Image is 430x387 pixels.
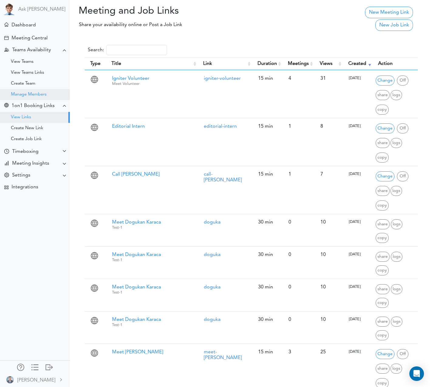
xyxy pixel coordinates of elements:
[204,172,242,183] a: call-[PERSON_NAME]
[376,265,389,275] span: Duplicate Link
[204,252,220,257] a: doguka
[376,186,390,196] span: Share Link
[106,58,198,70] th: Title: activate to sort column ascending
[11,82,35,85] div: Create Team
[376,76,394,86] span: Edit Link
[12,22,36,28] div: Dashboard
[317,169,340,180] div: 7
[285,121,311,133] div: 1
[91,173,98,181] span: 1:1 Meeting Link
[204,317,220,322] a: doguka
[112,124,145,129] span: Editorial Intern
[376,284,390,294] span: Share Link
[397,76,408,86] span: Turn Off Sharing
[4,36,9,40] div: Create Meeting
[365,7,413,18] a: New Meeting Link
[376,219,390,229] span: Share Link
[112,252,161,257] span: Meet Dogukan Karaca
[391,317,402,327] span: Meeting Details
[11,116,31,119] div: View Links
[376,233,389,243] span: Duplicate Link
[376,90,390,100] span: Share Link
[285,281,311,293] div: 0
[346,217,370,227] div: [DATE]
[91,78,98,85] span: 1:1 Meeting Link
[112,76,149,81] span: Igniter Volunteer
[346,121,370,132] div: [DATE]
[346,314,370,325] div: [DATE]
[346,169,370,180] div: [DATE]
[397,349,408,359] span: Turn Off Sharing
[317,217,340,228] div: 10
[12,173,30,178] div: Settings
[31,364,39,370] div: Show only icons
[204,220,220,225] a: doguka
[12,184,38,190] div: Integrations
[6,376,14,383] img: BWv8PPf8N0ctf3JvtTlAAAAAASUVORK5CYII=
[376,330,389,340] span: Duplicate Link
[31,364,39,372] a: Change side menu
[376,123,394,133] span: Edit Link
[255,346,279,358] div: 15 min
[285,314,311,326] div: 0
[91,351,98,358] span: 1:1 Meeting Link
[376,298,389,308] span: Duplicate Link
[346,73,370,84] div: [DATE]
[376,105,389,115] span: Duplicate Link
[285,169,311,180] div: 1
[91,221,98,229] span: 1:1 Meeting Link
[376,138,390,148] span: Share Link
[391,284,402,294] span: Meeting Details
[11,60,33,63] div: View Teams
[11,138,42,141] div: Create Job Link
[376,364,390,374] span: Share Link
[391,186,402,196] span: Meeting Details
[112,226,122,230] small: Test-1
[409,366,424,381] div: Open Intercom Messenger
[255,169,279,180] div: 15 min
[391,90,402,100] span: Meeting Details
[88,45,167,55] label: Search:
[46,364,53,370] div: Log out
[376,252,390,262] span: Share Link
[112,291,122,294] small: Test-1
[4,22,9,27] div: Meeting Dashboard
[373,58,418,70] th: Action
[112,258,122,262] small: Test-1
[106,45,167,55] input: Search:
[376,171,394,181] span: Edit Link
[255,281,279,293] div: 30 min
[255,314,279,326] div: 30 min
[17,364,24,372] a: Manage Members and Externals
[375,19,413,31] a: New Job Link
[343,58,373,70] th: Created: activate to sort column ascending
[112,172,159,177] span: Call [PERSON_NAME]
[112,220,161,225] span: Meet Dogukan Karaca
[317,346,340,358] div: 25
[346,281,370,292] div: [DATE]
[391,364,402,374] span: Meeting Details
[376,200,389,210] span: Duplicate Link
[17,377,55,384] div: [PERSON_NAME]
[204,285,220,290] a: doguka
[112,285,161,290] span: Meet Dogukan Karaca
[4,185,9,190] div: TEAMCAL AI Workflow Apps
[314,58,343,70] th: Views: activate to sort column ascending
[11,71,44,74] div: View Teams Links
[317,281,340,293] div: 10
[91,286,98,294] span: 1:1 Meeting Link
[12,35,48,41] div: Meeting Central
[12,103,55,109] div: 1on1 Booking Links
[17,364,24,370] div: Manage Members and Externals
[91,319,98,326] span: 1:1 Meeting Link
[376,317,390,327] span: Share Link
[391,138,402,148] span: Meeting Details
[252,58,282,70] th: Duration: activate to sort column ascending
[317,121,340,133] div: 8
[3,3,15,15] img: Powered by TEAMCAL AI
[91,126,98,133] span: 1:1 Meeting Link
[11,93,46,96] div: Manage Members
[11,127,43,130] div: Create New Link
[376,349,394,359] span: Edit Link
[255,121,279,133] div: 15 min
